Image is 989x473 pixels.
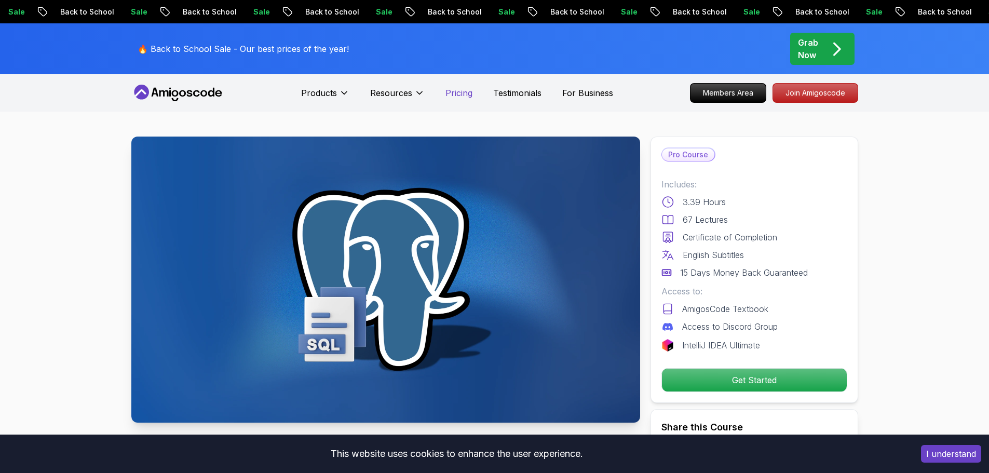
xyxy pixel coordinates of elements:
img: sql-and-db-fundamentals_thumbnail [131,137,640,423]
p: Sale [484,7,518,17]
p: Back to School [781,7,852,17]
h2: Share this Course [661,420,847,435]
button: Products [301,87,349,107]
p: 15 Days Money Back Guaranteed [680,266,808,279]
p: Join Amigoscode [773,84,858,102]
p: Members Area [690,84,766,102]
p: Back to School [169,7,239,17]
p: AmigosCode Textbook [682,303,768,315]
p: Sale [852,7,885,17]
p: Back to School [536,7,607,17]
img: jetbrains logo [661,339,674,352]
p: Resources [370,87,412,99]
p: 67 Lectures [683,213,728,226]
button: Get Started [661,368,847,392]
a: Members Area [690,83,766,103]
p: Get Started [662,369,847,391]
button: Accept cookies [921,445,981,463]
button: Resources [370,87,425,107]
p: Sale [117,7,150,17]
a: Join Amigoscode [773,83,858,103]
p: Back to School [46,7,117,17]
p: Sale [607,7,640,17]
p: Back to School [291,7,362,17]
p: English Subtitles [683,249,744,261]
p: Back to School [904,7,974,17]
p: Certificate of Completion [683,231,777,244]
a: Pricing [445,87,472,99]
p: 🔥 Back to School Sale - Our best prices of the year! [138,43,349,55]
p: Sale [362,7,395,17]
a: For Business [562,87,613,99]
a: Testimonials [493,87,541,99]
p: IntelliJ IDEA Ultimate [682,339,760,352]
p: Sale [729,7,763,17]
p: 3.39 Hours [683,196,726,208]
p: Includes: [661,178,847,191]
p: Back to School [414,7,484,17]
p: Products [301,87,337,99]
p: Sale [239,7,273,17]
div: This website uses cookies to enhance the user experience. [8,442,905,465]
p: Grab Now [798,36,818,61]
p: Access to Discord Group [682,320,778,333]
p: Back to School [659,7,729,17]
p: Pro Course [662,148,714,161]
p: Access to: [661,285,847,298]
